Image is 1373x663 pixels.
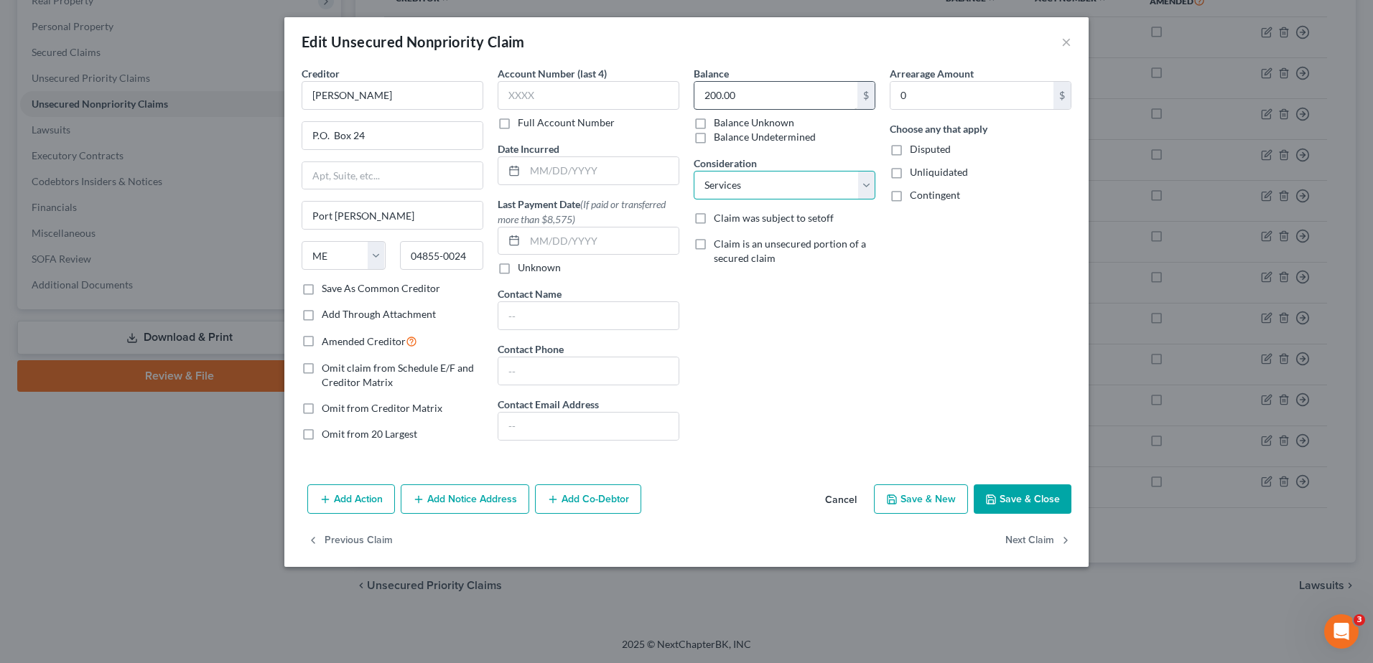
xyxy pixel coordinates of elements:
[525,157,679,184] input: MM/DD/YYYY
[302,162,483,189] input: Apt, Suite, etc...
[1061,33,1071,50] button: ×
[498,413,679,440] input: --
[307,525,393,555] button: Previous Claim
[1354,614,1365,626] span: 3
[322,362,474,388] span: Omit claim from Schedule E/F and Creditor Matrix
[890,66,974,81] label: Arrearage Amount
[302,67,340,80] span: Creditor
[890,82,1053,109] input: 0.00
[498,397,599,412] label: Contact Email Address
[910,143,951,155] span: Disputed
[714,238,866,264] span: Claim is an unsecured portion of a secured claim
[498,141,559,156] label: Date Incurred
[302,81,483,110] input: Search creditor by name...
[302,202,483,229] input: Enter city...
[714,116,794,130] label: Balance Unknown
[714,130,816,144] label: Balance Undetermined
[322,428,417,440] span: Omit from 20 Largest
[498,81,679,110] input: XXXX
[498,286,562,301] label: Contact Name
[498,342,564,357] label: Contact Phone
[322,335,406,347] span: Amended Creditor
[498,357,679,385] input: --
[322,307,436,321] label: Add Through Attachment
[525,227,679,255] input: MM/DD/YYYY
[535,484,641,514] button: Add Co-Debtor
[401,484,529,514] button: Add Notice Address
[518,260,561,275] label: Unknown
[322,281,440,296] label: Save As Common Creditor
[322,402,442,414] span: Omit from Creditor Matrix
[518,116,615,130] label: Full Account Number
[498,197,679,227] label: Last Payment Date
[307,484,395,514] button: Add Action
[1324,614,1359,649] iframe: Intercom live chat
[302,32,525,52] div: Edit Unsecured Nonpriority Claim
[694,82,857,109] input: 0.00
[890,121,987,136] label: Choose any that apply
[910,166,968,178] span: Unliquidated
[498,302,679,329] input: --
[910,189,960,201] span: Contingent
[694,156,757,171] label: Consideration
[302,122,483,149] input: Enter address...
[694,66,729,81] label: Balance
[400,241,484,270] input: Enter zip...
[498,198,666,225] span: (If paid or transferred more than $8,575)
[814,486,868,514] button: Cancel
[974,484,1071,514] button: Save & Close
[1053,82,1071,109] div: $
[857,82,875,109] div: $
[1005,525,1071,555] button: Next Claim
[498,66,607,81] label: Account Number (last 4)
[714,212,834,224] span: Claim was subject to setoff
[874,484,968,514] button: Save & New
